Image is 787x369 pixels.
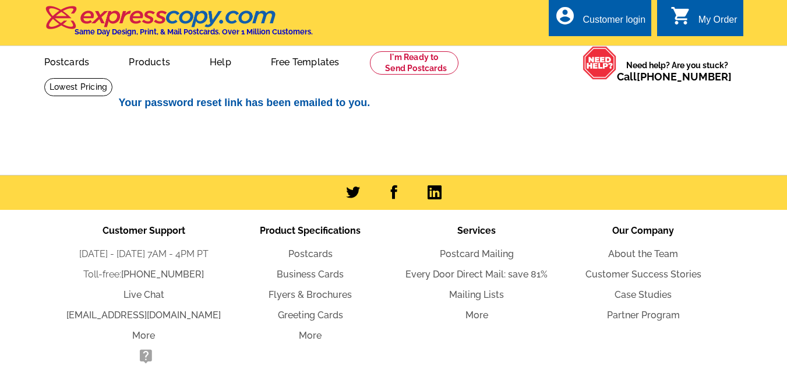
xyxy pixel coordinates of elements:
[75,27,313,36] h4: Same Day Design, Print, & Mail Postcards. Over 1 Million Customers.
[583,46,617,80] img: help
[449,289,504,300] a: Mailing Lists
[103,225,185,236] span: Customer Support
[405,269,548,280] a: Every Door Direct Mail: save 81%
[698,15,737,31] div: My Order
[440,248,514,259] a: Postcard Mailing
[132,330,155,341] a: More
[617,59,737,83] span: Need help? Are you stuck?
[670,13,737,27] a: shopping_cart My Order
[191,47,250,75] a: Help
[555,5,576,26] i: account_circle
[465,310,488,321] a: More
[61,247,227,261] li: [DATE] - [DATE] 7AM - 4PM PT
[61,268,227,282] li: Toll-free:
[608,248,678,259] a: About the Team
[119,97,678,110] h2: Your password reset link has been emailed to you.
[615,289,672,300] a: Case Studies
[612,225,674,236] span: Our Company
[269,289,352,300] a: Flyers & Brochures
[260,225,361,236] span: Product Specifications
[26,47,108,75] a: Postcards
[44,14,313,36] a: Same Day Design, Print, & Mail Postcards. Over 1 Million Customers.
[585,269,701,280] a: Customer Success Stories
[278,310,343,321] a: Greeting Cards
[252,47,358,75] a: Free Templates
[288,248,333,259] a: Postcards
[110,47,189,75] a: Products
[670,5,691,26] i: shopping_cart
[555,13,645,27] a: account_circle Customer login
[123,289,164,300] a: Live Chat
[583,15,645,31] div: Customer login
[637,71,732,83] a: [PHONE_NUMBER]
[617,71,732,83] span: Call
[277,269,344,280] a: Business Cards
[299,330,322,341] a: More
[121,269,204,280] a: [PHONE_NUMBER]
[66,310,221,321] a: [EMAIL_ADDRESS][DOMAIN_NAME]
[607,310,680,321] a: Partner Program
[457,225,496,236] span: Services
